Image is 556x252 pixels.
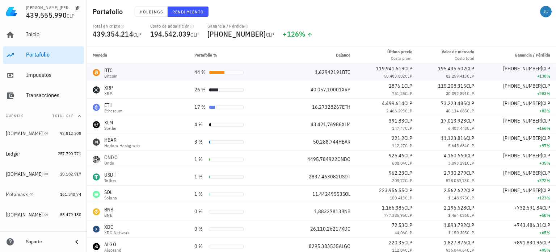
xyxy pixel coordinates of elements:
[486,142,550,149] div: +97
[389,152,404,159] span: 925,46
[448,143,467,148] span: 5.645.684
[404,170,412,176] span: CLP
[312,191,342,197] span: 11,44249553
[405,125,412,131] span: CLP
[314,208,341,215] span: 1,88327813
[376,65,404,72] span: 119.941.619
[60,171,81,177] span: 20.182.917
[503,135,542,141] span: [PHONE_NUMBER]
[466,205,474,211] span: CLP
[104,154,118,161] div: ONDO
[3,125,84,142] a: [DOMAIN_NAME] 92.812.308
[486,212,550,219] div: +50
[467,160,474,166] span: CLP
[542,205,550,211] span: CLP
[6,212,43,218] div: [DOMAIN_NAME]
[405,230,412,235] span: CLP
[542,83,550,89] span: CLP
[466,152,474,159] span: CLP
[446,91,467,96] span: 30.092.891
[52,113,74,118] span: Total CLP
[60,131,81,136] span: 92.812.308
[405,108,412,113] span: CLP
[542,100,550,107] span: CLP
[3,165,84,183] a: [DOMAIN_NAME] 20.182.917
[386,108,405,113] span: 2.466.293
[514,222,542,228] span: +743.486,31
[310,226,341,232] span: 26.110,26217
[387,49,412,55] div: Último precio
[26,10,67,20] span: 439.555.990
[26,31,81,38] div: Inicio
[342,104,350,110] span: ETH
[341,226,350,232] span: XDC
[392,143,405,148] span: 112,27
[540,6,552,17] div: avatar
[503,170,542,176] span: [PHONE_NUMBER]
[547,212,550,218] span: %
[283,30,313,38] div: +126
[404,83,412,89] span: CLP
[6,131,43,137] div: [DOMAIN_NAME]
[194,190,206,198] div: 1 %
[104,84,113,91] div: XRP
[444,152,466,159] span: 4.160.660
[448,160,467,166] span: 3.093.291
[515,52,550,58] span: Ganancia / Pérdida
[194,208,206,215] div: 0 %
[104,67,118,74] div: BTC
[26,92,81,99] div: Transacciones
[542,152,550,159] span: CLP
[542,239,550,246] span: CLP
[547,125,550,131] span: %
[26,71,81,78] div: Impuestos
[3,67,84,84] a: Impuestos
[389,83,404,89] span: 2876,1
[467,125,474,131] span: CLP
[172,9,204,15] span: Rendimiento
[390,195,405,201] span: 100.413
[207,29,266,39] span: [PHONE_NUMBER]
[466,222,474,228] span: CLP
[503,152,542,159] span: [PHONE_NUMBER]
[547,230,550,235] span: %
[311,121,342,128] span: 43.421,76986
[6,151,21,157] div: Ledger
[26,239,67,245] div: Soporte
[268,46,356,64] th: Balance: Sin ordenar. Pulse para ordenar de forma ascendente.
[93,139,100,146] div: HBAR-icon
[150,29,191,39] span: 194.542.039
[467,73,474,79] span: CLP
[446,178,467,183] span: 578.050,73
[514,205,542,211] span: +732.591,84
[392,178,405,183] span: 203,72
[104,178,116,183] div: Tether
[93,86,100,94] div: XRP-icon
[6,6,17,17] img: LedgiFi
[104,144,140,148] div: Hedera Hashgraph
[104,109,122,113] div: Ethereum
[389,239,404,246] span: 220,35
[338,139,350,145] span: HBAR
[486,177,550,184] div: +372
[438,65,466,72] span: 195.435.502
[442,55,474,62] div: Costo total
[339,243,350,249] span: ALGO
[404,117,412,124] span: CLP
[93,121,100,128] div: XLM-icon
[446,108,467,113] span: 40.134.685
[466,239,474,246] span: CLP
[93,52,107,58] span: Moneda
[207,23,274,29] div: Ganancia / Pérdida
[104,213,114,218] div: BNB
[514,239,542,246] span: +891.830,96
[342,121,350,128] span: XLM
[404,152,412,159] span: CLP
[93,156,100,163] div: ONDO-icon
[339,173,350,180] span: USDT
[194,86,206,94] div: 26 %
[299,29,305,39] span: %
[309,173,339,180] span: 2837,463082
[438,83,466,89] span: 115.208.315
[486,90,550,97] div: +283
